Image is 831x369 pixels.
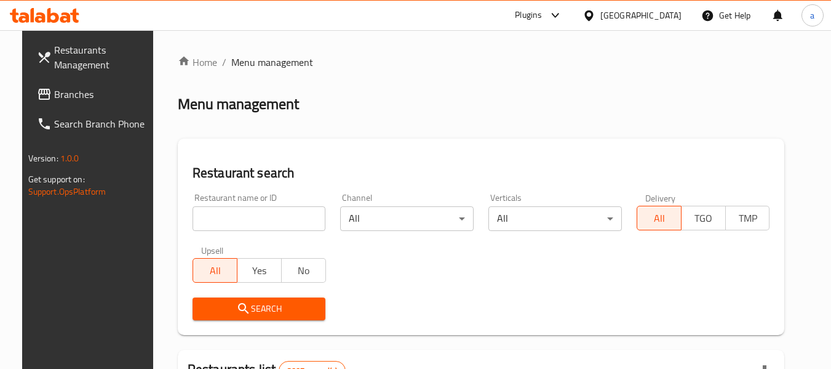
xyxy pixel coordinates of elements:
[27,79,161,109] a: Branches
[686,209,721,227] span: TGO
[645,193,676,202] label: Delivery
[193,206,326,231] input: Search for restaurant name or ID..
[287,262,321,280] span: No
[178,55,217,70] a: Home
[488,206,622,231] div: All
[178,94,299,114] h2: Menu management
[231,55,313,70] span: Menu management
[28,150,58,166] span: Version:
[222,55,226,70] li: /
[281,258,326,283] button: No
[193,298,326,320] button: Search
[642,209,677,227] span: All
[28,171,85,187] span: Get support on:
[242,262,277,280] span: Yes
[237,258,282,283] button: Yes
[28,184,106,200] a: Support.OpsPlatform
[637,206,682,230] button: All
[731,209,765,227] span: TMP
[60,150,79,166] span: 1.0.0
[27,109,161,139] a: Search Branch Phone
[600,9,682,22] div: [GEOGRAPHIC_DATA]
[178,55,785,70] nav: breadcrumb
[725,206,770,230] button: TMP
[201,246,224,254] label: Upsell
[202,301,316,317] span: Search
[198,262,233,280] span: All
[681,206,726,230] button: TGO
[54,43,151,72] span: Restaurants Management
[515,8,542,23] div: Plugins
[54,116,151,131] span: Search Branch Phone
[193,258,237,283] button: All
[54,87,151,102] span: Branches
[340,206,474,231] div: All
[27,35,161,79] a: Restaurants Management
[193,164,770,182] h2: Restaurant search
[810,9,814,22] span: a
